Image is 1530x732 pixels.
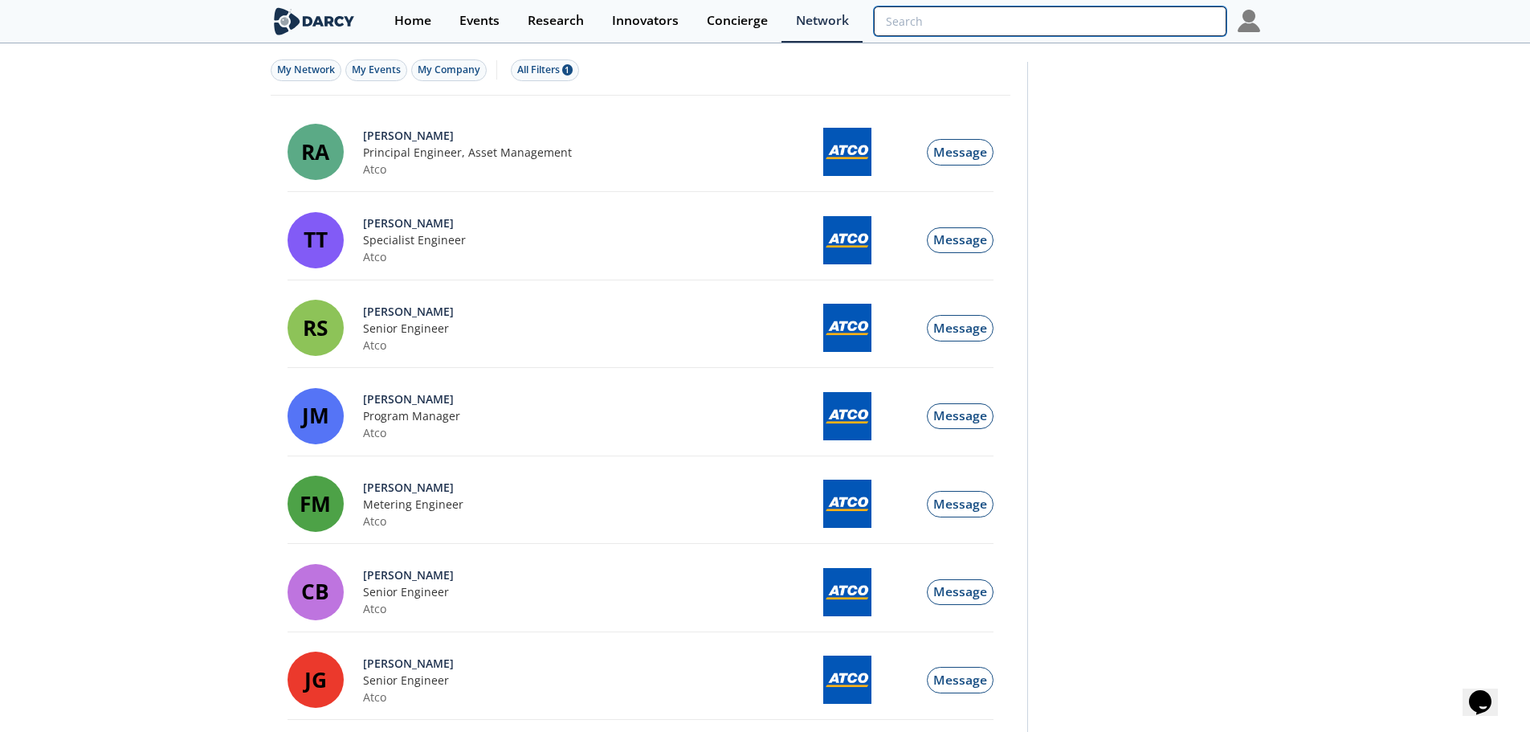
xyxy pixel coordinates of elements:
[411,59,487,81] button: My Company
[363,303,791,320] div: View Profile
[288,388,344,444] div: JM
[707,14,768,27] div: Concierge
[363,479,791,496] div: View Profile
[823,216,871,264] img: Atco
[363,161,791,178] div: Atco
[277,63,335,76] span: My Network
[927,667,993,693] button: Message
[394,14,431,27] div: Home
[927,403,993,430] button: Message
[823,480,871,528] img: Atco
[352,63,401,76] span: My Events
[363,320,791,337] div: Senior Engineer
[933,671,987,689] span: Message
[363,583,791,600] div: Senior Engineer
[511,59,579,81] button: All Filters 1
[933,143,987,161] span: Message
[363,127,791,144] div: View Profile
[459,14,500,27] div: Events
[823,128,871,176] img: Atco
[612,14,679,27] div: Innovators
[1463,668,1514,716] iframe: chat widget
[933,495,987,513] span: Message
[517,63,573,77] div: All Filters
[823,568,871,616] img: Atco
[363,337,791,354] div: Atco
[927,227,993,254] button: Message
[796,14,849,27] div: Network
[363,391,791,407] div: View Profile
[823,304,871,352] img: Atco
[363,496,791,513] div: Metering Engineer
[927,491,993,517] button: Message
[363,248,791,265] div: Atco
[933,407,987,424] span: Message
[927,139,993,166] button: Message
[933,583,987,600] span: Message
[363,144,791,161] div: Principal Engineer, Asset Management
[288,300,344,356] div: RS
[562,64,573,76] span: 1
[927,579,993,606] button: Message
[933,319,987,337] span: Message
[927,315,993,341] button: Message
[288,564,344,620] div: CB
[271,59,341,81] button: My Network
[823,656,871,704] img: Atco
[528,14,584,27] div: Research
[363,407,791,424] div: Program Manager
[1238,10,1260,32] img: Profile
[345,59,407,81] button: My Events
[363,231,791,248] div: Specialist Engineer
[288,476,344,532] div: FM
[271,7,358,35] img: logo-wide.svg
[363,672,791,689] div: Senior Engineer
[363,513,791,530] div: Atco
[288,124,344,180] div: RA
[363,689,791,705] div: Atco
[933,231,987,248] span: Message
[363,566,791,583] div: View Profile
[418,63,480,76] span: My Company
[288,652,344,708] div: JG
[363,600,791,617] div: Atco
[823,392,871,440] img: Atco
[363,215,791,231] div: View Profile
[288,212,344,268] div: TT
[874,6,1226,36] input: Advanced Search
[363,655,791,672] div: View Profile
[363,424,791,441] div: Atco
